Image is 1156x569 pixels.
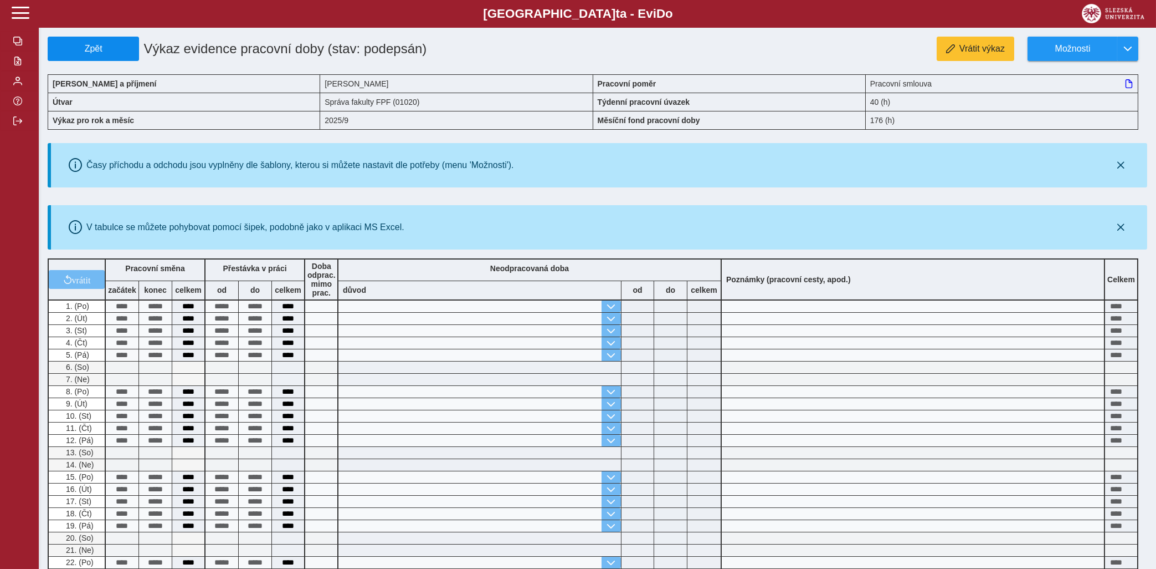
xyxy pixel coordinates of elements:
[598,116,700,125] b: Měsíční fond pracovní doby
[307,262,336,297] b: Doba odprac. mimo prac.
[53,44,134,54] span: Zpět
[64,363,89,372] span: 6. (So)
[53,79,156,88] b: [PERSON_NAME] a příjmení
[64,521,94,530] span: 19. (Pá)
[64,485,92,494] span: 16. (Út)
[86,160,514,170] div: Časy příchodu a odchodu jsou vyplněny dle šablony, kterou si můžete nastavit dle potřeby (menu 'M...
[72,275,91,284] span: vrátit
[139,286,172,294] b: konec
[665,7,673,21] span: o
[64,558,94,567] span: 22. (Po)
[959,44,1005,54] span: Vrátit výkaz
[64,473,94,481] span: 15. (Po)
[1037,44,1108,54] span: Možnosti
[615,7,619,21] span: t
[106,286,138,294] b: začátek
[64,375,90,384] span: 7. (Ne)
[598,79,656,88] b: Pracovní poměr
[53,116,134,125] b: Výkaz pro rok a měsíc
[937,37,1014,61] button: Vrátit výkaz
[866,93,1138,111] div: 40 (h)
[687,286,721,294] b: celkem
[64,302,89,311] span: 1. (Po)
[86,222,404,232] div: V tabulce se můžete pohybovat pomocí šipek, podobně jako v aplikaci MS Excel.
[64,546,94,555] span: 21. (Ne)
[343,286,366,294] b: důvod
[1082,4,1144,23] img: logo_web_su.png
[64,399,88,408] span: 9. (Út)
[320,74,593,93] div: [PERSON_NAME]
[53,98,73,106] b: Útvar
[320,111,593,130] div: 2025/9
[49,270,105,289] button: vrátit
[64,326,87,335] span: 3. (St)
[272,286,304,294] b: celkem
[64,509,92,518] span: 18. (Čt)
[64,338,88,347] span: 4. (Čt)
[866,74,1138,93] div: Pracovní smlouva
[64,411,91,420] span: 10. (St)
[654,286,687,294] b: do
[64,350,89,359] span: 5. (Pá)
[64,314,88,323] span: 2. (Út)
[48,37,139,61] button: Zpět
[223,264,286,273] b: Přestávka v práci
[64,448,94,457] span: 13. (So)
[64,387,89,396] span: 8. (Po)
[64,424,92,433] span: 11. (Čt)
[64,534,94,542] span: 20. (So)
[125,264,184,273] b: Pracovní směna
[239,286,271,294] b: do
[172,286,204,294] b: celkem
[139,37,506,61] h1: Výkaz evidence pracovní doby (stav: podepsán)
[656,7,665,21] span: D
[33,7,1123,21] b: [GEOGRAPHIC_DATA] a - Evi
[598,98,690,106] b: Týdenní pracovní úvazek
[64,460,94,469] span: 14. (Ne)
[866,111,1138,130] div: 176 (h)
[64,497,91,506] span: 17. (St)
[205,286,238,294] b: od
[320,93,593,111] div: Správa fakulty FPF (01020)
[64,436,94,445] span: 12. (Pá)
[490,264,569,273] b: Neodpracovaná doba
[1107,275,1135,284] b: Celkem
[722,275,855,284] b: Poznámky (pracovní cesty, apod.)
[621,286,654,294] b: od
[1027,37,1117,61] button: Možnosti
